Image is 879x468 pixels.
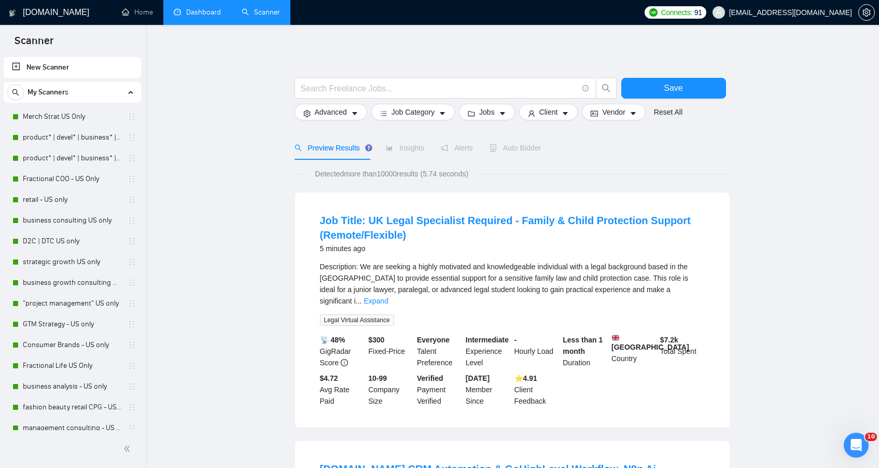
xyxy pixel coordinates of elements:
[318,334,367,368] div: GigRadar Score
[23,189,121,210] a: retail - US only
[23,106,121,127] a: Merch Strat US Only
[715,9,722,16] span: user
[441,144,473,152] span: Alerts
[528,109,535,117] span: user
[315,106,347,118] span: Advanced
[490,144,497,152] span: robot
[561,334,609,368] div: Duration
[128,320,136,328] span: holder
[23,418,121,438] a: management consulting - US only
[318,373,367,407] div: Avg Rate Paid
[649,8,658,17] img: upwork-logo.png
[123,444,134,454] span: double-left
[621,78,726,99] button: Save
[23,231,121,252] a: D2C | DTC US only
[490,144,541,152] span: Auto Bidder
[464,334,512,368] div: Experience Level
[539,106,558,118] span: Client
[242,8,280,17] a: searchScanner
[128,403,136,411] span: holder
[858,4,875,21] button: setting
[660,336,678,344] b: $ 7.2k
[380,109,387,117] span: bars
[368,374,387,382] b: 10-99
[303,109,311,117] span: setting
[4,57,141,78] li: New Scanner
[479,106,495,118] span: Jobs
[371,104,455,120] button: barsJob Categorycaret-down
[364,297,388,305] a: Expand
[295,104,367,120] button: settingAdvancedcaret-down
[23,335,121,355] a: Consumer Brands - US only
[320,374,338,382] b: $4.72
[630,109,637,117] span: caret-down
[514,336,517,344] b: -
[128,196,136,204] span: holder
[23,210,121,231] a: business consulting US only
[301,82,578,95] input: Search Freelance Jobs...
[320,336,345,344] b: 📡 48%
[865,433,877,441] span: 10
[563,336,603,355] b: Less than 1 month
[468,109,475,117] span: folder
[658,334,707,368] div: Total Spent
[602,106,625,118] span: Vendor
[320,263,688,305] span: Description: We are seeking a highly motivated and knowledgeable individual with a legal backgrou...
[859,8,874,17] span: setting
[368,336,384,344] b: $ 300
[23,314,121,335] a: GTM Strategy - US only
[6,33,62,55] span: Scanner
[596,78,617,99] button: search
[562,109,569,117] span: caret-down
[128,299,136,308] span: holder
[499,109,506,117] span: caret-down
[694,7,702,18] span: 91
[582,104,645,120] button: idcardVendorcaret-down
[609,334,658,368] div: Country
[128,424,136,432] span: holder
[128,362,136,370] span: holder
[415,373,464,407] div: Payment Verified
[295,144,302,152] span: search
[23,355,121,376] a: Fractional Life US Only
[844,433,869,458] iframe: Intercom live chat
[591,109,598,117] span: idcard
[596,84,616,93] span: search
[612,334,619,341] img: 🇬🇧
[12,57,133,78] a: New Scanner
[439,109,446,117] span: caret-down
[519,104,578,120] button: userClientcaret-down
[174,8,221,17] a: dashboardDashboard
[858,8,875,17] a: setting
[128,341,136,349] span: holder
[366,373,415,407] div: Company Size
[466,336,509,344] b: Intermediate
[122,8,153,17] a: homeHome
[128,113,136,121] span: holder
[466,374,490,382] b: [DATE]
[128,216,136,225] span: holder
[392,106,435,118] span: Job Category
[23,272,121,293] a: business growth consulting US only
[128,237,136,245] span: holder
[512,373,561,407] div: Client Feedback
[417,374,443,382] b: Verified
[661,7,692,18] span: Connects:
[514,374,537,382] b: ⭐️ 4.91
[351,109,358,117] span: caret-down
[128,154,136,162] span: holder
[128,279,136,287] span: holder
[366,334,415,368] div: Fixed-Price
[320,215,691,241] a: Job Title: UK Legal Specialist Required - Family & Child Protection Support (Remote/Flexible)
[364,143,373,153] div: Tooltip anchor
[582,85,589,92] span: info-circle
[386,144,424,152] span: Insights
[320,261,705,307] div: Description: We are seeking a highly motivated and knowledgeable individual with a legal backgrou...
[23,127,121,148] a: product* | devel* | business* | strategy* | retail* - [DEMOGRAPHIC_DATA] ONLY EXPERT
[459,104,515,120] button: folderJobscaret-down
[23,376,121,397] a: business analysis - US only
[654,106,682,118] a: Reset All
[664,81,682,94] span: Save
[320,314,394,326] span: Legal Virtual Assistance
[128,382,136,391] span: holder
